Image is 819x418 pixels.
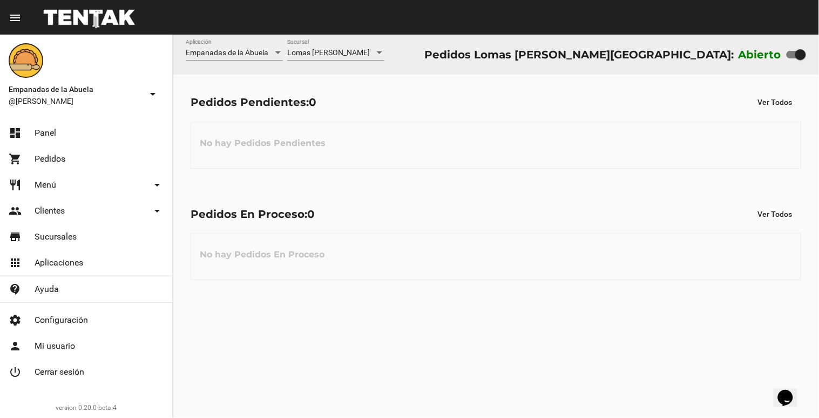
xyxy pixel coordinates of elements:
[35,257,83,268] span: Aplicaciones
[9,366,22,379] mat-icon: power_settings_new
[191,238,333,271] h3: No hay Pedidos En Proceso
[35,154,65,164] span: Pedidos
[424,46,734,63] div: Pedidos Lomas [PERSON_NAME][GEOGRAPHIC_DATA]:
[9,283,22,296] mat-icon: contact_support
[749,204,801,224] button: Ver Todos
[9,230,22,243] mat-icon: store
[186,48,268,57] span: Empanadas de la Abuela
[9,83,142,96] span: Empanadas de la Abuela
[9,314,22,327] mat-icon: settings
[191,205,315,223] div: Pedidos En Proceso:
[35,180,56,190] span: Menú
[9,43,43,78] img: f0136945-ed32-4f7c-91e3-a375bc4bb2c5.png
[9,178,22,191] mat-icon: restaurant
[9,152,22,165] mat-icon: shopping_cart
[35,231,77,242] span: Sucursales
[307,208,315,221] span: 0
[191,94,316,111] div: Pedidos Pendientes:
[9,204,22,217] mat-icon: people
[35,315,88,326] span: Configuración
[774,375,808,407] iframe: chat widget
[146,88,159,101] mat-icon: arrow_drop_down
[739,46,782,63] label: Abierto
[758,210,793,218] span: Ver Todos
[287,48,370,57] span: Lomas [PERSON_NAME]
[191,127,334,160] h3: No hay Pedidos Pendientes
[35,284,59,295] span: Ayuda
[35,128,56,138] span: Panel
[9,96,142,107] span: @[PERSON_NAME]
[309,96,316,109] span: 0
[9,402,164,413] div: version 0.20.0-beta.4
[9,256,22,269] mat-icon: apps
[35,367,84,377] span: Cerrar sesión
[9,340,22,353] mat-icon: person
[758,98,793,107] span: Ver Todos
[151,204,164,217] mat-icon: arrow_drop_down
[749,92,801,112] button: Ver Todos
[151,178,164,191] mat-icon: arrow_drop_down
[9,11,22,24] mat-icon: menu
[9,127,22,140] mat-icon: dashboard
[35,341,75,351] span: Mi usuario
[35,205,65,216] span: Clientes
